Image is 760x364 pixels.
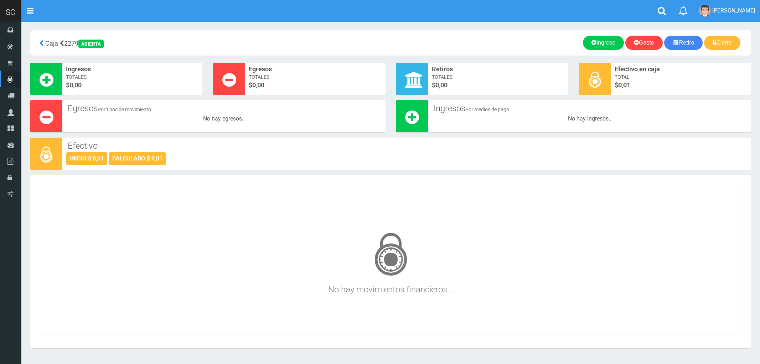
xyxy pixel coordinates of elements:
a: Retiro [664,36,703,50]
h3: Ingresos [434,104,746,113]
a: Cierre [704,36,740,50]
span: Totales [66,73,199,81]
div: No hay egresos.. [66,115,382,123]
strong: $ 0,01 [147,155,162,162]
span: Totales [249,73,382,81]
span: $ [432,81,565,90]
span: $ [66,81,199,90]
div: INICIO: [66,152,107,165]
span: 0,01 [618,81,630,89]
a: Gasto [625,36,663,50]
span: [PERSON_NAME] [712,7,755,14]
font: 0,00 [435,81,448,89]
img: User Image [699,5,711,17]
span: $ [615,81,748,90]
h3: Efectivo [68,141,746,150]
span: Retiros [432,65,565,74]
a: Ingreso [583,36,624,50]
span: Total [615,73,748,81]
div: 2279 [36,36,272,50]
span: Totales [432,73,565,81]
small: Por tipos de movimiento [98,107,151,112]
font: 0,00 [69,81,82,89]
h3: No hay movimientos financieros... [45,223,737,294]
strong: $ 0,01 [88,155,104,162]
span: Ingresos [66,65,199,74]
small: Por medios de pago [465,107,509,112]
h3: Egresos [68,104,380,113]
font: 0,00 [252,81,264,89]
div: ABIERTA [78,40,104,48]
span: Efectivo en caja [615,65,748,74]
span: $ [249,81,382,90]
div: No hay ingresos.. [432,115,748,123]
div: CALCULADO: [109,152,166,165]
span: Caja [45,40,58,47]
span: Egresos [249,65,382,74]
